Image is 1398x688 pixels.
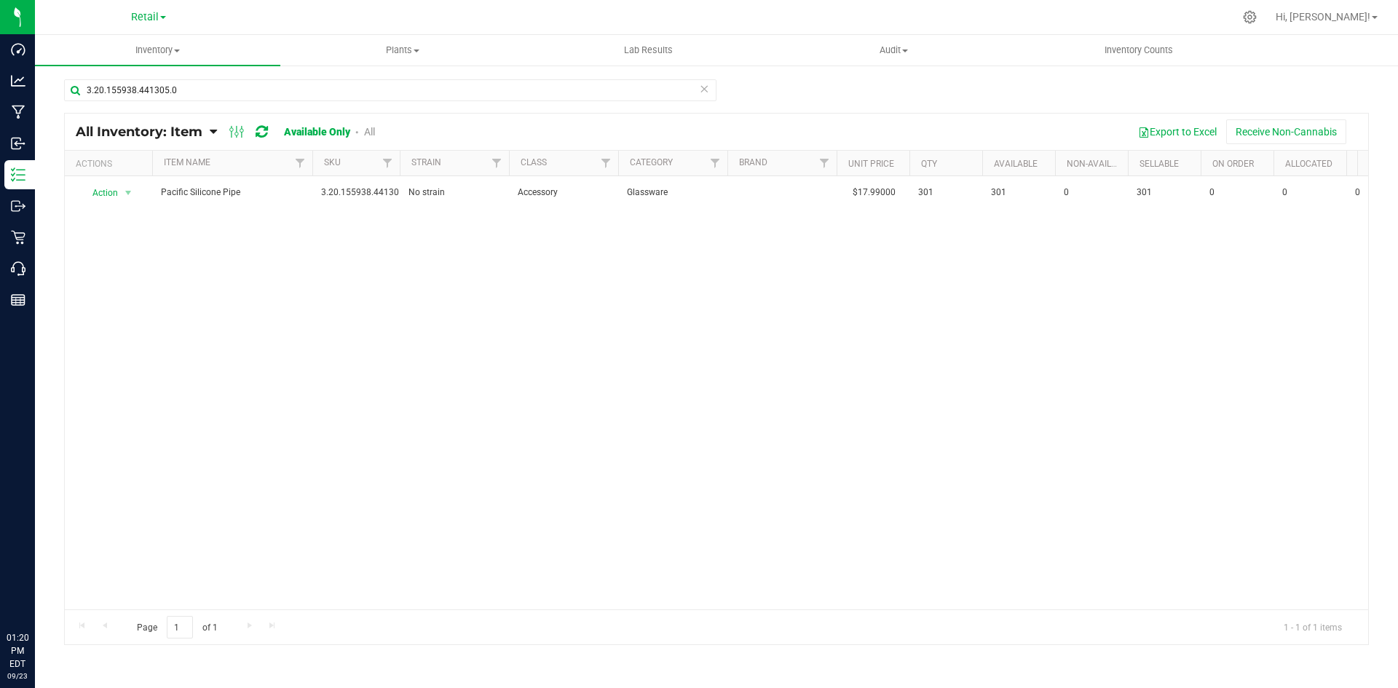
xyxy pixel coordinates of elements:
inline-svg: Inbound [11,136,25,151]
span: 3.20.155938.441305.0 [321,186,411,199]
a: Sellable [1140,159,1179,169]
a: Filter [813,151,837,175]
a: Filter [703,151,727,175]
inline-svg: Outbound [11,199,25,213]
input: Search Item Name, Retail Display Name, SKU, Part Number... [64,79,716,101]
span: Hi, [PERSON_NAME]! [1276,11,1370,23]
inline-svg: Inventory [11,167,25,182]
span: 301 [1137,186,1192,199]
a: SKU [324,157,341,167]
a: Inventory Counts [1016,35,1262,66]
a: Plants [280,35,526,66]
a: Lab Results [526,35,771,66]
a: Inventory [35,35,280,66]
iframe: Resource center [15,572,58,615]
a: All [364,126,375,138]
a: Filter [288,151,312,175]
span: 0 [1209,186,1265,199]
span: Glassware [627,186,719,199]
inline-svg: Retail [11,230,25,245]
span: Clear [699,79,709,98]
inline-svg: Call Center [11,261,25,276]
p: 09/23 [7,671,28,681]
span: Pacific Silicone Pipe [161,186,304,199]
span: All Inventory: Item [76,124,202,140]
a: Allocated [1285,159,1332,169]
a: On Order [1212,159,1254,169]
span: Plants [281,44,525,57]
a: Unit Price [848,159,894,169]
input: 1 [167,616,193,638]
a: Qty [921,159,937,169]
a: Class [521,157,547,167]
a: Available [994,159,1038,169]
span: 301 [918,186,974,199]
a: Item Name [164,157,210,167]
span: 301 [991,186,1046,199]
inline-svg: Dashboard [11,42,25,57]
button: Export to Excel [1129,119,1226,144]
span: No strain [408,186,500,199]
button: Receive Non-Cannabis [1226,119,1346,144]
span: 0 [1282,186,1338,199]
a: Strain [411,157,441,167]
a: Category [630,157,673,167]
a: Non-Available [1067,159,1132,169]
span: $17.99000 [845,182,903,203]
div: Manage settings [1241,10,1259,24]
span: Inventory Counts [1085,44,1193,57]
a: Filter [376,151,400,175]
inline-svg: Manufacturing [11,105,25,119]
span: Lab Results [604,44,692,57]
a: Available Only [284,126,350,138]
span: Inventory [35,44,280,57]
a: All Inventory: Item [76,124,210,140]
a: Filter [594,151,618,175]
inline-svg: Analytics [11,74,25,88]
span: select [119,183,138,203]
span: Audit [772,44,1016,57]
span: 0 [1064,186,1119,199]
span: Retail [131,11,159,23]
a: Audit [771,35,1016,66]
a: Brand [739,157,767,167]
span: Accessory [518,186,609,199]
p: 01:20 PM EDT [7,631,28,671]
span: 1 - 1 of 1 items [1272,616,1354,638]
a: Filter [485,151,509,175]
span: Action [79,183,119,203]
inline-svg: Reports [11,293,25,307]
span: Page of 1 [125,616,229,638]
div: Actions [76,159,146,169]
